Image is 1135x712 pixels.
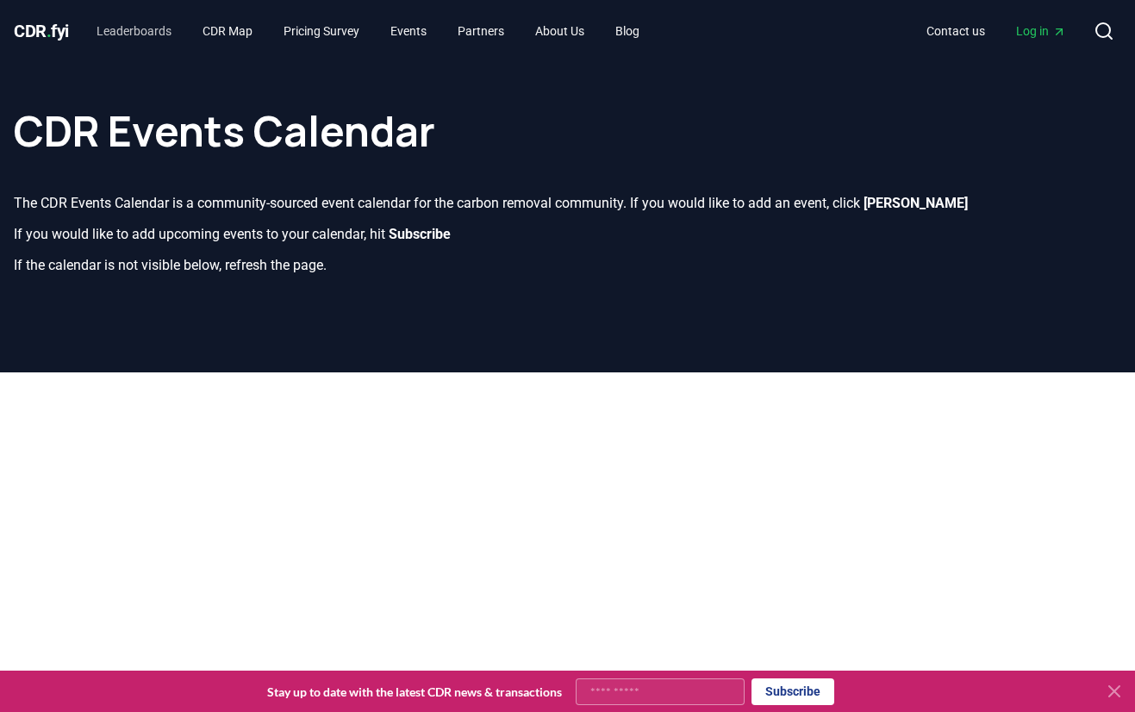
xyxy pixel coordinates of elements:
[602,16,653,47] a: Blog
[444,16,518,47] a: Partners
[47,21,52,41] span: .
[189,16,266,47] a: CDR Map
[913,16,1080,47] nav: Main
[83,16,653,47] nav: Main
[1002,16,1080,47] a: Log in
[270,16,373,47] a: Pricing Survey
[14,224,1121,245] p: If you would like to add upcoming events to your calendar, hit
[913,16,999,47] a: Contact us
[14,255,1121,276] p: If the calendar is not visible below, refresh the page.
[389,226,451,242] b: Subscribe
[864,195,968,211] b: [PERSON_NAME]
[14,193,1121,214] p: The CDR Events Calendar is a community-sourced event calendar for the carbon removal community. I...
[377,16,440,47] a: Events
[14,19,69,43] a: CDR.fyi
[14,21,69,41] span: CDR fyi
[83,16,185,47] a: Leaderboards
[14,76,1121,152] h1: CDR Events Calendar
[521,16,598,47] a: About Us
[1016,22,1066,40] span: Log in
